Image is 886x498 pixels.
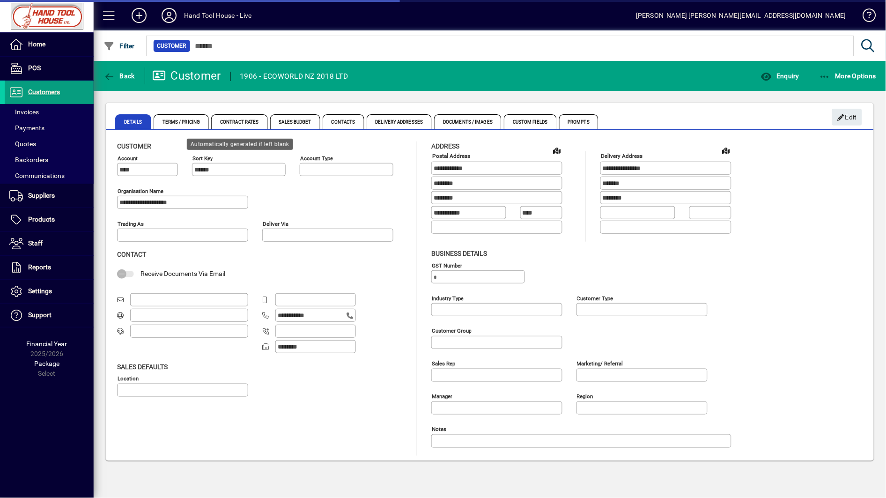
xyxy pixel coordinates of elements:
[432,262,462,268] mat-label: GST Number
[432,360,455,367] mat-label: Sales rep
[140,270,225,277] span: Receive Documents Via Email
[577,295,613,301] mat-label: Customer type
[636,8,846,23] div: [PERSON_NAME] [PERSON_NAME][EMAIL_ADDRESS][DOMAIN_NAME]
[28,287,52,295] span: Settings
[124,7,154,24] button: Add
[28,192,55,199] span: Suppliers
[27,340,67,348] span: Financial Year
[28,311,52,319] span: Support
[117,142,151,150] span: Customer
[211,114,267,129] span: Contract Rates
[28,40,45,48] span: Home
[94,67,145,84] app-page-header-button: Back
[103,42,135,50] span: Filter
[187,139,293,150] div: Automatically generated if left blank
[432,426,446,432] mat-label: Notes
[118,188,163,194] mat-label: Organisation name
[432,327,472,334] mat-label: Customer group
[118,155,138,162] mat-label: Account
[28,88,60,96] span: Customers
[832,109,862,126] button: Edit
[837,110,857,125] span: Edit
[760,72,799,80] span: Enquiry
[118,221,144,227] mat-label: Trading as
[34,360,59,367] span: Package
[820,72,877,80] span: More Options
[432,295,464,301] mat-label: Industry type
[9,172,65,179] span: Communications
[300,155,333,162] mat-label: Account Type
[5,184,94,208] a: Suppliers
[5,168,94,184] a: Communications
[184,8,252,23] div: Hand Tool House - Live
[240,69,348,84] div: 1906 - ECOWORLD NZ 2018 LTD
[157,41,186,51] span: Customer
[152,68,221,83] div: Customer
[28,263,51,271] span: Reports
[856,2,874,32] a: Knowledge Base
[5,120,94,136] a: Payments
[101,67,137,84] button: Back
[367,114,432,129] span: Delivery Addresses
[559,114,599,129] span: Prompts
[115,114,151,129] span: Details
[758,67,802,84] button: Enquiry
[270,114,320,129] span: Sales Budget
[117,363,168,371] span: Sales defaults
[432,393,452,400] mat-label: Manager
[9,124,44,132] span: Payments
[504,114,556,129] span: Custom Fields
[5,104,94,120] a: Invoices
[577,360,623,367] mat-label: Marketing/ Referral
[9,108,39,116] span: Invoices
[5,136,94,152] a: Quotes
[5,232,94,255] a: Staff
[550,143,565,158] a: View on map
[28,64,41,72] span: POS
[101,37,137,54] button: Filter
[103,72,135,80] span: Back
[263,221,288,227] mat-label: Deliver via
[5,256,94,279] a: Reports
[577,393,593,400] mat-label: Region
[431,250,487,257] span: Business details
[431,142,459,150] span: Address
[9,140,36,148] span: Quotes
[817,67,879,84] button: More Options
[154,7,184,24] button: Profile
[154,114,209,129] span: Terms / Pricing
[323,114,364,129] span: Contacts
[719,143,734,158] a: View on map
[117,251,146,258] span: Contact
[9,156,48,164] span: Backorders
[5,152,94,168] a: Backorders
[28,216,55,223] span: Products
[5,304,94,327] a: Support
[5,280,94,303] a: Settings
[192,155,213,162] mat-label: Sort key
[28,239,43,247] span: Staff
[118,375,139,382] mat-label: Location
[5,57,94,80] a: POS
[5,33,94,56] a: Home
[434,114,502,129] span: Documents / Images
[5,208,94,231] a: Products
